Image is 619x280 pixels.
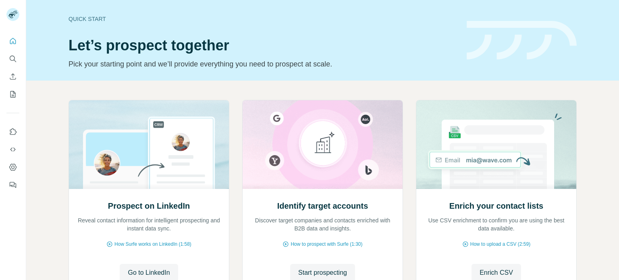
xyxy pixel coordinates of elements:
[69,15,457,23] div: Quick start
[6,52,19,66] button: Search
[6,87,19,102] button: My lists
[6,124,19,139] button: Use Surfe on LinkedIn
[128,268,170,278] span: Go to LinkedIn
[298,268,347,278] span: Start prospecting
[251,216,395,232] p: Discover target companies and contacts enriched with B2B data and insights.
[69,58,457,70] p: Pick your starting point and we’ll provide everything you need to prospect at scale.
[6,69,19,84] button: Enrich CSV
[470,241,530,248] span: How to upload a CSV (2:59)
[6,142,19,157] button: Use Surfe API
[6,160,19,174] button: Dashboard
[291,241,362,248] span: How to prospect with Surfe (1:30)
[480,268,513,278] span: Enrich CSV
[69,100,229,189] img: Prospect on LinkedIn
[77,216,221,232] p: Reveal contact information for intelligent prospecting and instant data sync.
[69,37,457,54] h1: Let’s prospect together
[424,216,568,232] p: Use CSV enrichment to confirm you are using the best data available.
[416,100,577,189] img: Enrich your contact lists
[6,34,19,48] button: Quick start
[114,241,191,248] span: How Surfe works on LinkedIn (1:58)
[467,21,577,60] img: banner
[277,200,368,212] h2: Identify target accounts
[6,178,19,192] button: Feedback
[449,200,543,212] h2: Enrich your contact lists
[242,100,403,189] img: Identify target accounts
[108,200,190,212] h2: Prospect on LinkedIn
